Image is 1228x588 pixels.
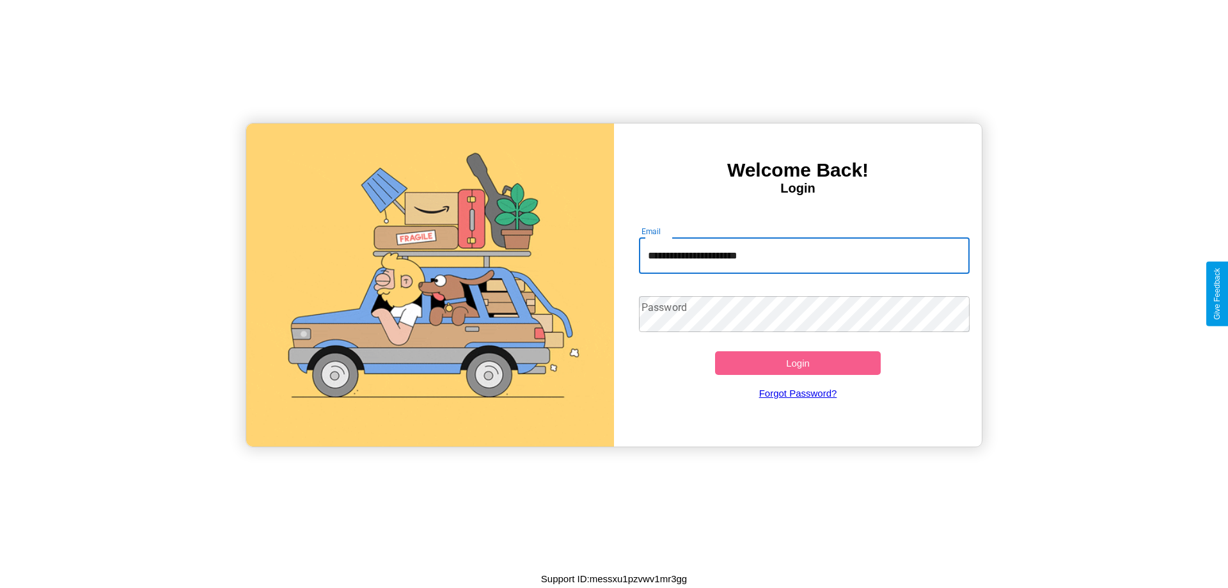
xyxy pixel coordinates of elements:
label: Email [642,226,661,237]
h4: Login [614,181,982,196]
div: Give Feedback [1213,268,1222,320]
h3: Welcome Back! [614,159,982,181]
button: Login [715,351,881,375]
img: gif [246,123,614,447]
p: Support ID: messxu1pzvwv1mr3gg [541,570,687,587]
a: Forgot Password? [633,375,964,411]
